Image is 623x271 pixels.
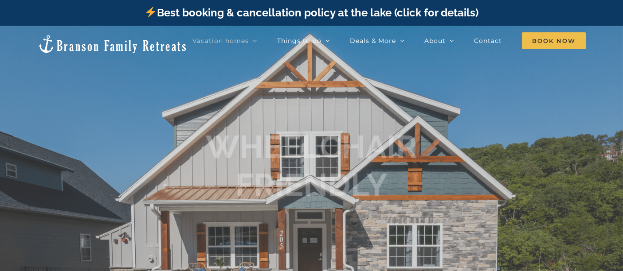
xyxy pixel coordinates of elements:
[424,38,446,44] span: About
[474,38,502,44] span: Contact
[145,7,156,17] img: ⚡️
[192,32,586,50] nav: Main Menu
[350,32,404,50] a: Deals & More
[350,38,396,44] span: Deals & More
[474,32,502,50] a: Contact
[192,32,257,50] a: Vacation homes
[522,32,586,49] span: Book Now
[206,128,417,205] h1: WHEELCHAIR FRIENDLY
[37,34,188,54] img: Branson Family Retreats Logo
[277,32,330,50] a: Things to do
[424,32,454,50] a: About
[522,32,586,50] a: Book Now
[145,6,478,19] a: Best booking & cancellation policy at the lake (click for details)
[192,38,249,44] span: Vacation homes
[277,38,321,44] span: Things to do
